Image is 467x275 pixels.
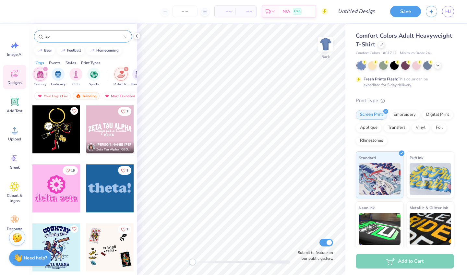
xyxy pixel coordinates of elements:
[359,163,401,195] img: Standard
[34,92,71,100] div: Your Org's Fav
[356,32,452,48] span: Comfort Colors Adult Heavyweight T-Shirt
[34,82,46,87] span: Sorority
[294,250,333,261] label: Submit to feature on our public gallery.
[118,107,131,116] button: Like
[364,76,443,88] div: This color can be expedited for 5 day delivery.
[87,68,100,87] div: filter for Sports
[51,82,66,87] span: Fraternity
[69,68,82,87] div: filter for Club
[189,259,196,265] div: Accessibility label
[126,169,128,172] span: 8
[383,51,397,56] span: # C1717
[45,33,124,40] input: Try "Alpha"
[172,6,198,17] input: – –
[24,255,47,261] strong: Need help?
[57,46,84,55] button: football
[86,46,122,55] button: homecoming
[389,110,420,120] div: Embroidery
[38,49,43,53] img: trend_line.gif
[81,60,101,66] div: Print Types
[126,110,128,113] span: 7
[51,68,66,87] div: filter for Fraternity
[90,71,98,78] img: Sports Image
[126,228,128,231] span: 7
[44,49,52,52] div: bear
[76,94,81,98] img: trending.gif
[7,226,22,232] span: Decorate
[219,8,232,15] span: – –
[445,8,451,15] span: HJ
[118,166,131,175] button: Like
[356,97,454,104] div: Print Type
[61,49,66,53] img: trend_line.gif
[72,82,79,87] span: Club
[135,71,143,78] img: Parent's Weekend Image
[87,68,100,87] button: filter button
[37,71,44,78] img: Sorority Image
[49,60,61,66] div: Events
[114,82,128,87] span: Philanthropy
[7,52,22,57] span: Image AI
[89,82,99,87] span: Sports
[63,166,78,175] button: Like
[114,68,128,87] button: filter button
[34,46,55,55] button: bear
[7,80,22,85] span: Designs
[359,204,375,211] span: Neon Ink
[114,68,128,87] div: filter for Philanthropy
[356,136,387,146] div: Rhinestones
[70,107,78,115] button: Like
[90,49,95,53] img: trend_line.gif
[67,49,81,52] div: football
[131,68,146,87] div: filter for Parent's Weekend
[34,68,47,87] div: filter for Sorority
[294,9,300,14] span: Free
[410,163,451,195] img: Puff Ink
[319,38,332,51] img: Back
[66,60,76,66] div: Styles
[400,51,432,56] span: Minimum Order: 24 +
[359,213,401,245] img: Neon Ink
[410,204,448,211] span: Metallic & Glitter Ink
[356,123,382,133] div: Applique
[321,54,330,60] div: Back
[442,6,454,17] a: HJ
[104,94,110,98] img: most_fav.gif
[239,8,252,15] span: – –
[51,68,66,87] button: filter button
[36,60,44,66] div: Orgs
[412,123,430,133] div: Vinyl
[72,71,79,78] img: Club Image
[4,193,25,203] span: Clipart & logos
[71,169,75,172] span: 19
[364,77,398,82] strong: Fresh Prints Flash:
[118,225,131,234] button: Like
[410,154,423,161] span: Puff Ink
[34,68,47,87] button: filter button
[8,137,21,142] span: Upload
[73,92,100,100] div: Trending
[69,68,82,87] button: filter button
[333,5,380,18] input: Untitled Design
[96,142,151,147] span: [PERSON_NAME] [PERSON_NAME]
[131,68,146,87] button: filter button
[131,82,146,87] span: Parent's Weekend
[10,165,20,170] span: Greek
[282,8,290,15] span: N/A
[356,110,387,120] div: Screen Print
[390,6,421,17] button: Save
[384,123,410,133] div: Transfers
[410,213,451,245] img: Metallic & Glitter Ink
[7,108,22,114] span: Add Text
[356,51,380,56] span: Comfort Colors
[37,94,42,98] img: most_fav.gif
[96,147,131,152] span: Zeta Tau Alpha, [GEOGRAPHIC_DATA]
[432,123,447,133] div: Foil
[102,92,138,100] div: Most Favorited
[359,154,376,161] span: Standard
[54,71,62,78] img: Fraternity Image
[70,225,78,233] button: Like
[117,71,125,78] img: Philanthropy Image
[96,49,119,52] div: homecoming
[422,110,453,120] div: Digital Print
